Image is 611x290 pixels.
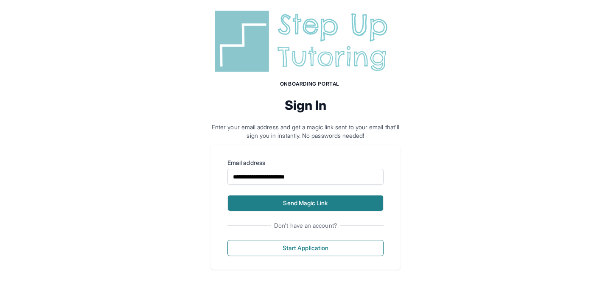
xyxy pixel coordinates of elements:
[219,81,401,87] h1: Onboarding Portal
[210,7,401,75] img: Step Up Tutoring horizontal logo
[210,98,401,113] h2: Sign In
[271,221,340,230] span: Don't have an account?
[227,240,384,256] button: Start Application
[227,159,384,167] label: Email address
[227,195,384,211] button: Send Magic Link
[210,123,401,140] p: Enter your email address and get a magic link sent to your email that'll sign you in instantly. N...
